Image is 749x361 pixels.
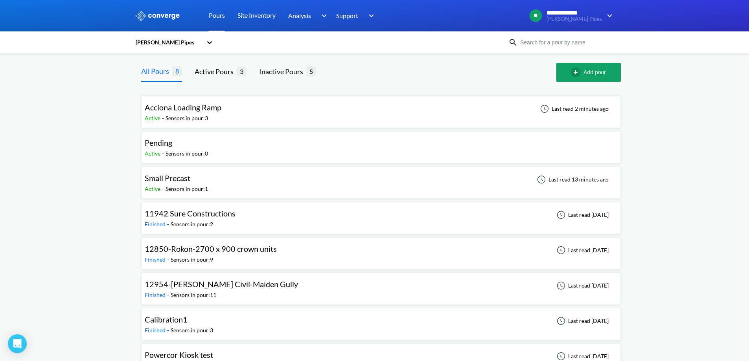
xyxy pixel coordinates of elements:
span: Analysis [288,11,311,20]
span: - [167,327,171,334]
span: Small Precast [145,173,190,183]
span: - [162,150,166,157]
span: 3 [237,66,247,76]
span: Calibration1 [145,315,188,324]
a: Small PrecastActive-Sensors in pour:1Last read 13 minutes ago [141,176,621,182]
div: Sensors in pour: 2 [171,220,213,229]
span: Acciona Loading Ramp [145,103,221,112]
img: downArrow.svg [602,11,615,20]
a: PendingActive-Sensors in pour:0 [141,140,621,147]
input: Search for a pour by name [518,38,613,47]
span: - [162,185,166,192]
div: Sensors in pour: 3 [171,326,213,335]
span: Finished [145,327,167,334]
img: icon-search.svg [508,38,518,47]
a: Powercor Kiosk testFinished-Sensors in pour:1Last read [DATE] [141,352,621,359]
button: Add pour [556,63,621,82]
div: Last read 2 minutes ago [536,104,611,114]
div: Active Pours [195,66,237,77]
span: Pending [145,138,172,147]
span: [PERSON_NAME] Pipes [547,16,602,22]
span: - [167,291,171,298]
span: Finished [145,221,167,227]
div: Last read [DATE] [552,352,611,361]
div: Sensors in pour: 3 [166,114,208,123]
span: 8 [172,66,182,76]
img: downArrow.svg [316,11,329,20]
a: Acciona Loading RampActive-Sensors in pour:3Last read 2 minutes ago [141,105,621,112]
span: Active [145,115,162,121]
div: Sensors in pour: 9 [171,255,213,264]
span: Powercor Kiosk test [145,350,213,359]
div: Last read 13 minutes ago [533,175,611,184]
div: Sensors in pour: 11 [171,291,216,299]
span: - [162,115,166,121]
a: 12850-Rokon-2700 x 900 crown unitsFinished-Sensors in pour:9Last read [DATE] [141,246,621,253]
a: 12954-[PERSON_NAME] Civil-Maiden GullyFinished-Sensors in pour:11Last read [DATE] [141,282,621,288]
span: - [167,256,171,263]
img: add-circle-outline.svg [571,68,583,77]
div: Sensors in pour: 1 [166,185,208,193]
img: downArrow.svg [364,11,376,20]
div: [PERSON_NAME] Pipes [135,38,202,47]
span: Active [145,185,162,192]
span: 12850-Rokon-2700 x 900 crown units [145,244,277,253]
div: Last read [DATE] [552,246,611,255]
div: All Pours [141,66,172,77]
span: 5 [306,66,316,76]
div: Open Intercom Messenger [8,334,27,353]
div: Last read [DATE] [552,316,611,326]
div: Inactive Pours [259,66,306,77]
span: Active [145,150,162,157]
span: Finished [145,291,167,298]
span: - [167,221,171,227]
div: Last read [DATE] [552,210,611,220]
div: Sensors in pour: 0 [166,149,208,158]
a: 11942 Sure ConstructionsFinished-Sensors in pour:2Last read [DATE] [141,211,621,218]
span: 11942 Sure Constructions [145,209,236,218]
div: Last read [DATE] [552,281,611,290]
span: Support [336,11,358,20]
img: logo_ewhite.svg [135,11,180,21]
a: Calibration1Finished-Sensors in pour:3Last read [DATE] [141,317,621,324]
span: Finished [145,256,167,263]
span: 12954-[PERSON_NAME] Civil-Maiden Gully [145,279,298,289]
